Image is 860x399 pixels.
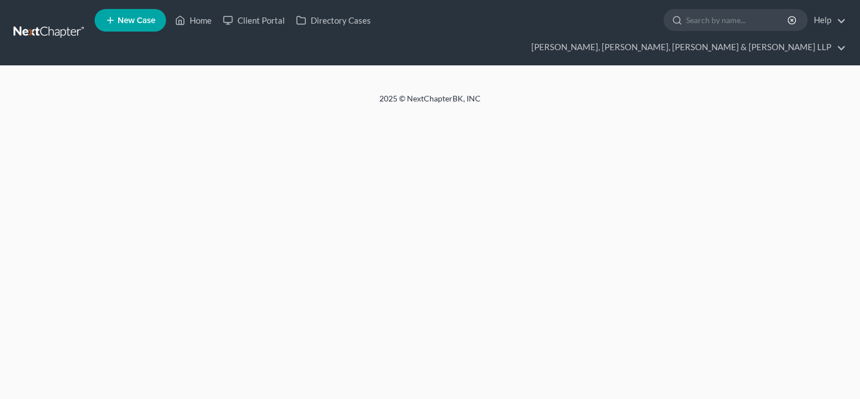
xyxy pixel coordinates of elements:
[118,16,155,25] span: New Case
[109,93,751,113] div: 2025 © NextChapterBK, INC
[808,10,846,30] a: Help
[526,37,846,57] a: [PERSON_NAME], [PERSON_NAME], [PERSON_NAME] & [PERSON_NAME] LLP
[169,10,217,30] a: Home
[686,10,789,30] input: Search by name...
[217,10,290,30] a: Client Portal
[290,10,377,30] a: Directory Cases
